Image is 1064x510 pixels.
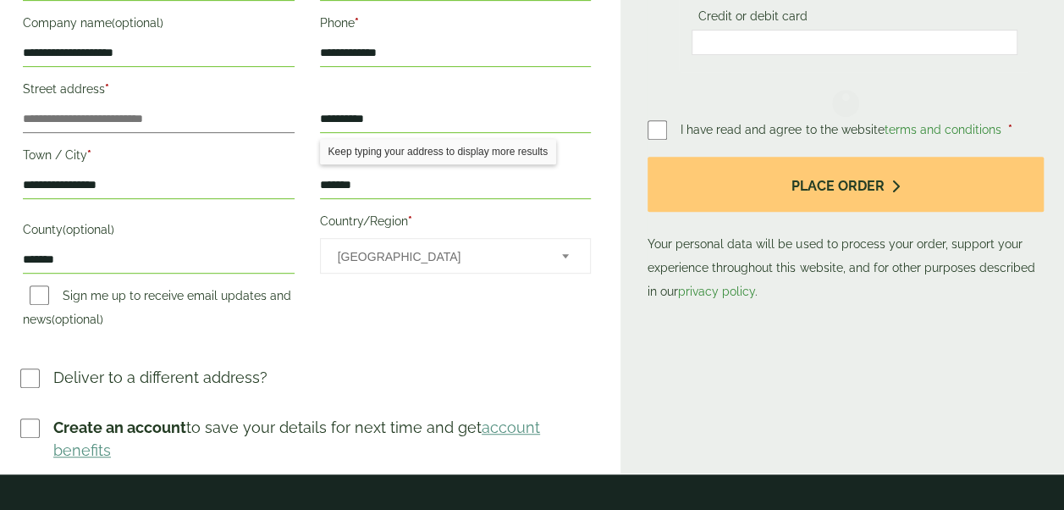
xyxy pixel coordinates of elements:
span: Ireland [338,239,540,274]
abbr: required [87,148,91,162]
span: (optional) [52,313,103,326]
label: County [23,218,295,247]
label: Country/Region [320,209,592,238]
span: (optional) [112,16,163,30]
abbr: required [105,82,109,96]
span: (optional) [63,223,114,236]
abbr: required [408,214,412,228]
div: Keep typing your address to display more results [320,139,556,164]
label: Company name [23,11,295,40]
label: Phone [320,11,592,40]
p: Deliver to a different address? [53,366,267,389]
span: Country/Region [320,238,592,274]
label: Sign me up to receive email updates and news [23,289,291,331]
strong: Create an account [53,419,186,436]
input: Sign me up to receive email updates and news(optional) [30,285,49,305]
label: Town / City [23,143,295,172]
abbr: required [355,16,359,30]
label: Street address [23,77,295,106]
a: account benefits [53,419,540,459]
p: to save your details for next time and get [53,416,593,462]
